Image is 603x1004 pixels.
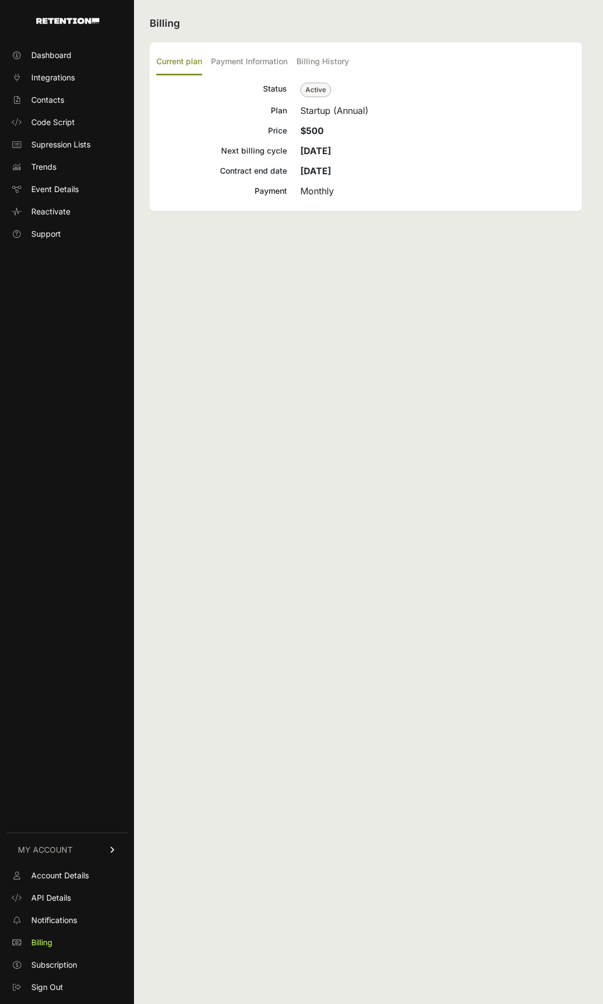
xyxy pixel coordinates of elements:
[156,124,287,137] div: Price
[31,206,70,217] span: Reactivate
[296,49,349,75] label: Billing History
[300,104,575,117] div: Startup (Annual)
[31,915,77,926] span: Notifications
[7,889,127,907] a: API Details
[7,113,127,131] a: Code Script
[300,184,575,198] div: Monthly
[156,164,287,178] div: Contract end date
[7,136,127,154] a: Supression Lists
[156,104,287,117] div: Plan
[300,145,331,156] strong: [DATE]
[300,83,331,97] span: Active
[31,94,64,106] span: Contacts
[31,50,71,61] span: Dashboard
[7,91,127,109] a: Contacts
[31,72,75,83] span: Integrations
[31,982,63,993] span: Sign Out
[31,959,77,970] span: Subscription
[150,16,582,31] h2: Billing
[156,184,287,198] div: Payment
[31,870,89,881] span: Account Details
[7,978,127,996] a: Sign Out
[7,158,127,176] a: Trends
[7,956,127,974] a: Subscription
[7,203,127,221] a: Reactivate
[7,180,127,198] a: Event Details
[36,18,99,24] img: Retention.com
[211,49,288,75] label: Payment Information
[31,139,90,150] span: Supression Lists
[7,69,127,87] a: Integrations
[7,934,127,952] a: Billing
[7,911,127,929] a: Notifications
[156,82,287,97] div: Status
[7,867,127,885] a: Account Details
[156,49,202,75] label: Current plan
[300,165,331,176] strong: [DATE]
[7,46,127,64] a: Dashboard
[31,892,71,903] span: API Details
[31,117,75,128] span: Code Script
[31,228,61,240] span: Support
[300,125,324,136] strong: $500
[7,225,127,243] a: Support
[18,844,73,855] span: MY ACCOUNT
[31,937,52,948] span: Billing
[31,161,56,173] span: Trends
[156,144,287,157] div: Next billing cycle
[7,833,127,867] a: MY ACCOUNT
[31,184,79,195] span: Event Details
